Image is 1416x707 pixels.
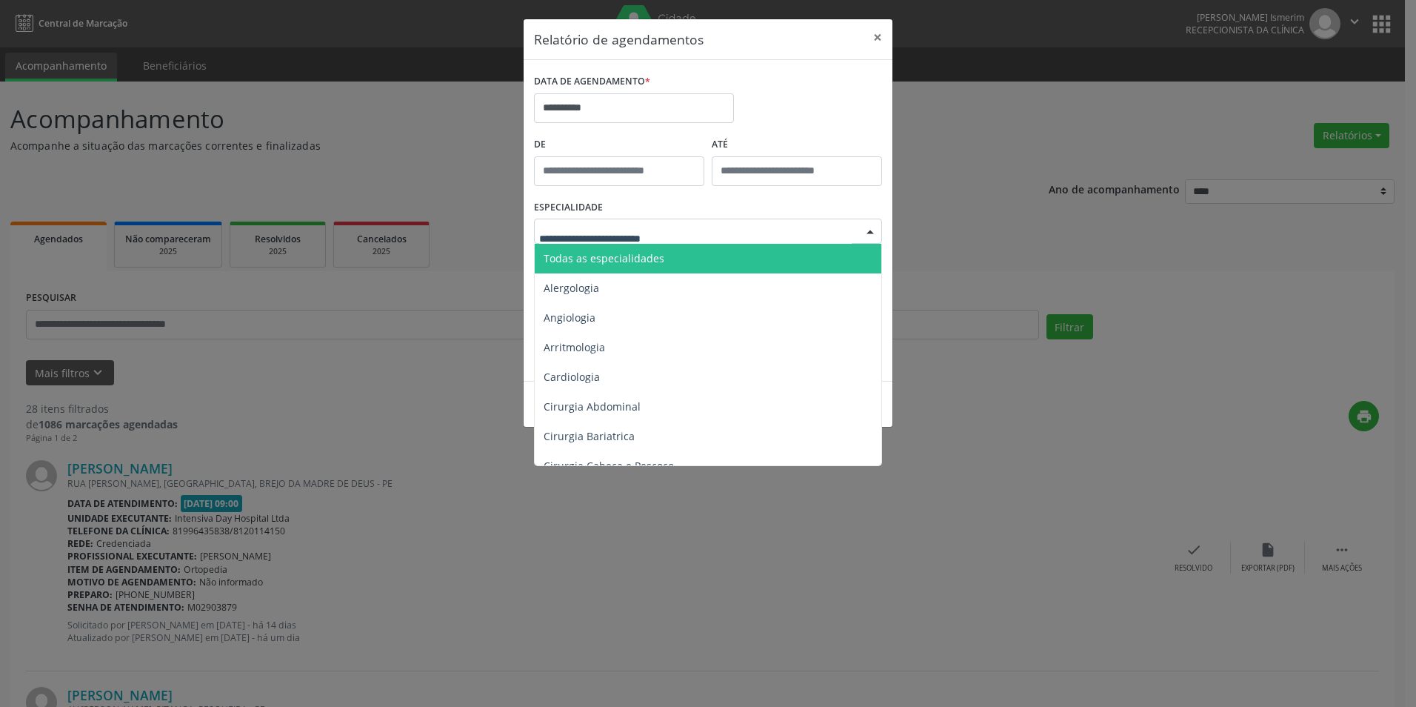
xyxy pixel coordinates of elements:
[534,30,704,49] h5: Relatório de agendamentos
[544,251,664,265] span: Todas as especialidades
[544,370,600,384] span: Cardiologia
[534,196,603,219] label: ESPECIALIDADE
[544,399,641,414] span: Cirurgia Abdominal
[544,281,599,295] span: Alergologia
[534,70,650,93] label: DATA DE AGENDAMENTO
[544,459,674,473] span: Cirurgia Cabeça e Pescoço
[534,133,704,156] label: De
[712,133,882,156] label: ATÉ
[544,340,605,354] span: Arritmologia
[863,19,892,56] button: Close
[544,311,595,325] span: Angiologia
[544,429,635,443] span: Cirurgia Bariatrica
